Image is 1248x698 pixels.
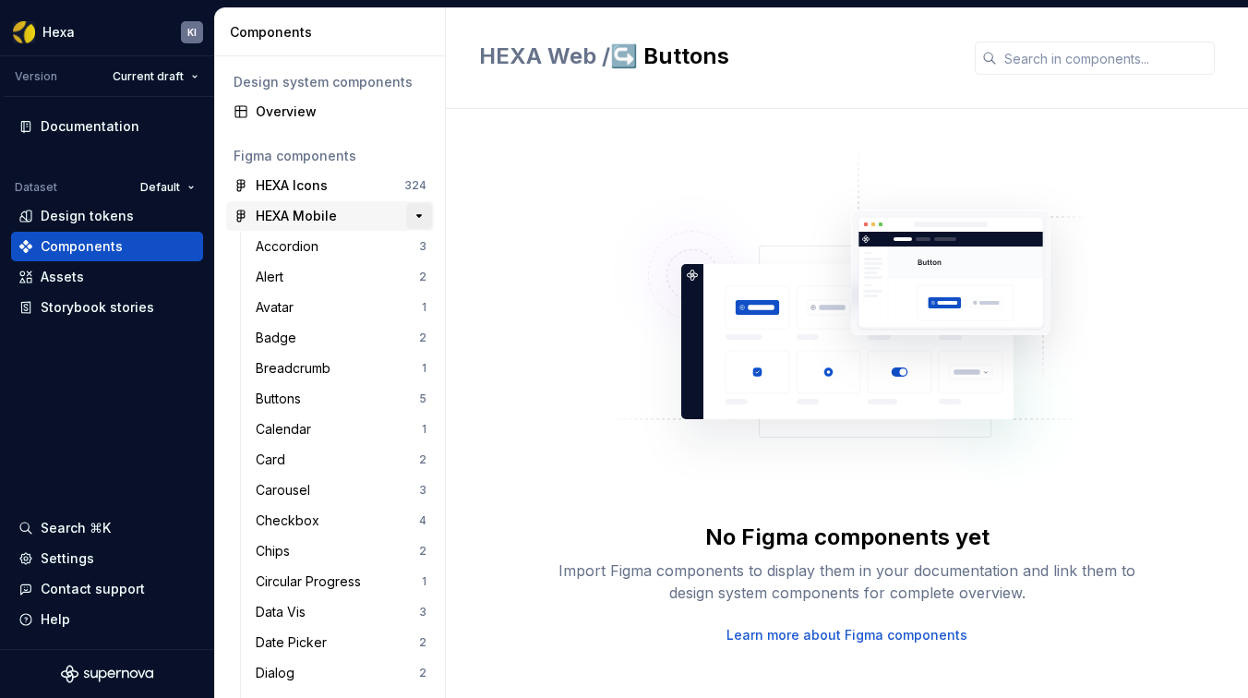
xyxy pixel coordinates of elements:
div: Card [256,451,293,469]
a: HEXA Mobile [226,201,434,231]
div: 4 [419,513,426,528]
button: Contact support [11,574,203,604]
input: Search in components... [997,42,1215,75]
div: Breadcrumb [256,359,338,378]
a: Checkbox4 [248,506,434,536]
div: Chips [256,542,297,560]
div: Version [15,69,57,84]
div: Components [230,23,438,42]
div: Circular Progress [256,572,368,591]
button: Default [132,174,203,200]
a: Documentation [11,112,203,141]
div: 2 [419,452,426,467]
a: Learn more about Figma components [726,626,967,644]
div: Hexa [42,23,75,42]
a: Chips2 [248,536,434,566]
div: Design tokens [41,207,134,225]
button: Help [11,605,203,634]
div: Accordion [256,237,326,256]
div: Carousel [256,481,318,499]
svg: Supernova Logo [61,665,153,683]
div: Dataset [15,180,57,195]
button: HexaKI [4,12,210,52]
div: Calendar [256,420,318,439]
a: Alert2 [248,262,434,292]
div: No Figma components yet [705,523,990,552]
div: 5 [419,391,426,406]
span: Default [140,180,180,195]
div: 3 [419,605,426,620]
a: Components [11,232,203,261]
div: 2 [419,666,426,680]
span: Current draft [113,69,184,84]
a: Buttons5 [248,384,434,414]
div: Avatar [256,298,301,317]
div: 2 [419,270,426,284]
div: Import Figma components to display them in your documentation and link them to design system comp... [552,560,1143,604]
div: Checkbox [256,511,327,530]
div: 1 [422,300,426,315]
a: Dialog2 [248,658,434,688]
a: Accordion3 [248,232,434,261]
div: Storybook stories [41,298,154,317]
div: Buttons [256,390,308,408]
div: 3 [419,483,426,498]
div: 1 [422,361,426,376]
div: Contact support [41,580,145,598]
div: Help [41,610,70,629]
button: Search ⌘K [11,513,203,543]
a: Settings [11,544,203,573]
a: Overview [226,97,434,126]
button: Current draft [104,64,207,90]
div: Data Vis [256,603,313,621]
div: Search ⌘K [41,519,111,537]
a: Assets [11,262,203,292]
div: 324 [404,178,426,193]
div: Assets [41,268,84,286]
a: Avatar1 [248,293,434,322]
a: Data Vis3 [248,597,434,627]
a: Badge2 [248,323,434,353]
div: Figma components [234,147,426,165]
a: Circular Progress1 [248,567,434,596]
div: Overview [256,102,426,121]
div: HEXA Mobile [256,207,337,225]
div: HEXA Icons [256,176,328,195]
div: Dialog [256,664,302,682]
div: Settings [41,549,94,568]
div: 2 [419,544,426,559]
div: Alert [256,268,291,286]
a: Storybook stories [11,293,203,322]
a: HEXA Icons324 [226,171,434,200]
h2: ↪️ Buttons [479,42,953,71]
span: HEXA Web / [479,42,610,69]
a: Card2 [248,445,434,475]
div: Design system components [234,73,426,91]
a: Design tokens [11,201,203,231]
div: 2 [419,635,426,650]
div: Badge [256,329,304,347]
div: 2 [419,331,426,345]
a: Carousel3 [248,475,434,505]
div: 3 [419,239,426,254]
img: a56d5fbf-f8ab-4a39-9705-6fc7187585ab.png [13,21,35,43]
div: Documentation [41,117,139,136]
a: Breadcrumb1 [248,354,434,383]
div: Date Picker [256,633,334,652]
a: Calendar1 [248,415,434,444]
div: Components [41,237,123,256]
a: Date Picker2 [248,628,434,657]
div: 1 [422,422,426,437]
div: KI [187,25,197,40]
div: 1 [422,574,426,589]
